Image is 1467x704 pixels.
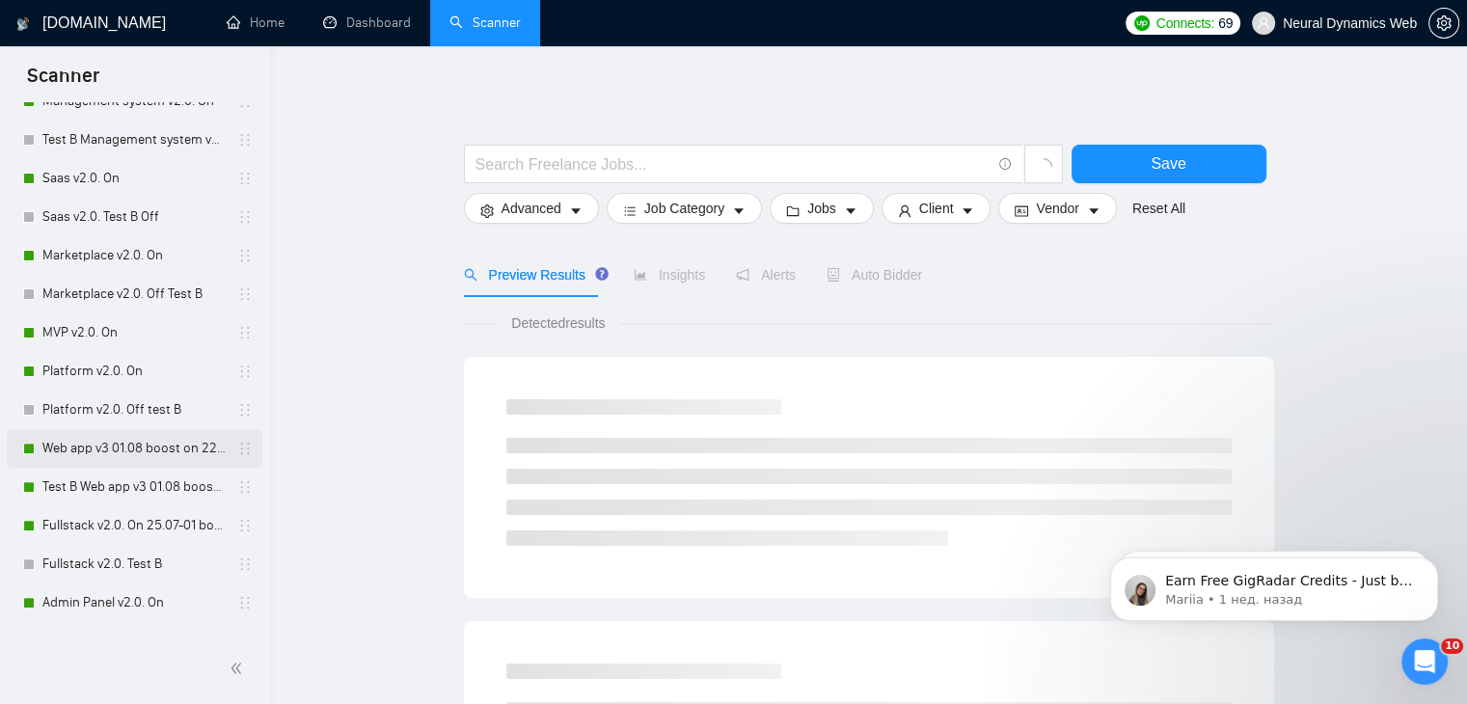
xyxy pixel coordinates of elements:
span: Auto Bidder [827,267,922,283]
span: caret-down [1087,203,1100,218]
span: Vendor [1036,198,1078,219]
span: caret-down [569,203,583,218]
a: setting [1428,15,1459,31]
button: userClientcaret-down [882,193,992,224]
a: Admin Panel v2.0. Test B Off [42,622,226,661]
span: folder [786,203,800,218]
a: Reset All [1132,198,1185,219]
button: barsJob Categorycaret-down [607,193,762,224]
a: Platform v2.0. On [42,352,226,391]
a: Saas v2.0. Test B Off [42,198,226,236]
div: Tooltip anchor [593,265,611,283]
a: Admin Panel v2.0. On [42,583,226,622]
span: holder [237,556,253,572]
a: Test B Web app v3 01.08 boost on [42,468,226,506]
button: setting [1428,8,1459,39]
a: Web app v3 01.08 boost on 22.08 -[PERSON_NAME] [42,429,226,468]
span: info-circle [999,158,1012,171]
button: Save [1072,145,1266,183]
a: Marketplace v2.0. On [42,236,226,275]
span: holder [237,171,253,186]
span: Scanner [12,62,115,102]
span: 10 [1441,638,1463,654]
a: Platform v2.0. Off test B [42,391,226,429]
span: area-chart [634,268,647,282]
span: holder [237,132,253,148]
span: holder [237,402,253,418]
span: bars [623,203,637,218]
span: robot [827,268,840,282]
span: Insights [634,267,705,283]
span: setting [480,203,494,218]
span: holder [237,479,253,495]
span: notification [736,268,749,282]
span: Alerts [736,267,796,283]
span: Jobs [807,198,836,219]
span: 69 [1218,13,1233,34]
iframe: Intercom live chat [1401,638,1448,685]
span: setting [1429,15,1458,31]
iframe: To enrich screen reader interactions, please activate Accessibility in Grammarly extension settings [1081,517,1467,652]
a: dashboardDashboard [323,14,411,31]
a: Saas v2.0. On [42,159,226,198]
button: idcardVendorcaret-down [998,193,1116,224]
img: upwork-logo.png [1134,15,1150,31]
button: folderJobscaret-down [770,193,874,224]
input: Search Freelance Jobs... [475,152,991,176]
span: holder [237,595,253,610]
span: user [898,203,911,218]
span: double-left [230,659,249,678]
a: Test B Management system v2.0. Off [42,121,226,159]
span: caret-down [844,203,857,218]
a: Marketplace v2.0. Off Test B [42,275,226,313]
a: homeHome [227,14,285,31]
span: Preview Results [464,267,603,283]
span: holder [237,518,253,533]
span: holder [237,286,253,302]
span: Detected results [498,312,618,334]
span: Job Category [644,198,724,219]
span: holder [237,364,253,379]
a: Fullstack v2.0. On 25.07-01 boost [42,506,226,545]
span: holder [237,209,253,225]
a: Fullstack v2.0. Test B [42,545,226,583]
span: user [1257,16,1270,30]
span: Connects: [1156,13,1214,34]
img: logo [16,9,30,40]
span: holder [237,248,253,263]
span: holder [237,325,253,340]
span: Client [919,198,954,219]
span: loading [1035,158,1052,176]
span: caret-down [732,203,746,218]
span: Save [1151,151,1185,176]
span: search [464,268,477,282]
span: idcard [1015,203,1028,218]
a: MVP v2.0. On [42,313,226,352]
button: settingAdvancedcaret-down [464,193,599,224]
span: holder [237,441,253,456]
span: Advanced [502,198,561,219]
a: searchScanner [449,14,521,31]
span: caret-down [961,203,974,218]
